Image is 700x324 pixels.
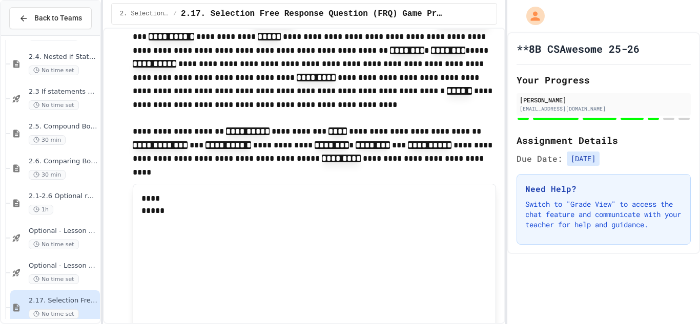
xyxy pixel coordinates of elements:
[29,262,98,270] span: Optional - Lesson 2.6 Quiz
[29,66,79,75] span: No time set
[29,296,98,305] span: 2.17. Selection Free Response Question (FRQ) Game Practice (2.1-2.6)
[520,95,688,104] div: [PERSON_NAME]
[567,152,600,166] span: [DATE]
[520,105,688,113] div: [EMAIL_ADDRESS][DOMAIN_NAME]
[517,41,640,56] h1: **8B CSAwesome 25-26
[29,205,53,214] span: 1h
[120,10,169,18] span: 2. Selection and Iteration
[29,170,66,180] span: 30 min
[29,100,79,110] span: No time set
[29,240,79,249] span: No time set
[181,8,443,20] span: 2.17. Selection Free Response Question (FRQ) Game Practice (2.1-2.6)
[34,13,82,24] span: Back to Teams
[29,122,98,131] span: 2.5. Compound Boolean Expressions
[517,133,691,147] h2: Assignment Details
[29,309,79,319] span: No time set
[173,10,177,18] span: /
[29,274,79,284] span: No time set
[29,88,98,96] span: 2.3 If statements and Control Flow - Quiz
[516,4,547,28] div: My Account
[525,183,682,195] h3: Need Help?
[29,192,98,201] span: 2.1-2.6 Optional review slides
[29,157,98,166] span: 2.6. Comparing Boolean Expressions ([PERSON_NAME] Laws)
[29,53,98,61] span: 2.4. Nested if Statements
[517,153,563,165] span: Due Date:
[525,199,682,230] p: Switch to "Grade View" to access the chat feature and communicate with your teacher for help and ...
[9,7,92,29] button: Back to Teams
[29,135,66,145] span: 30 min
[29,227,98,235] span: Optional - Lesson 2.5 Quiz
[517,73,691,87] h2: Your Progress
